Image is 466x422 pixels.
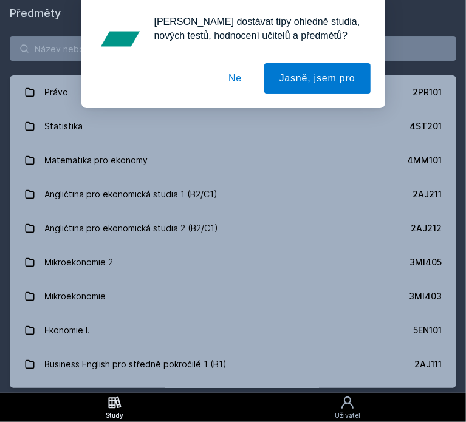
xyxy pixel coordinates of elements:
div: 4MM101 [407,154,442,166]
a: Mikroekonomie 3MI403 [10,279,456,313]
div: 3MI405 [409,256,442,268]
a: Matematika pro ekonomy 4MM101 [10,143,456,177]
img: notification icon [96,15,145,63]
div: [PERSON_NAME] dostávat tipy ohledně studia, nových testů, hodnocení učitelů a předmětů? [145,15,371,43]
div: Mikroekonomie 2 [45,250,114,274]
a: Statistika 4ST201 [10,109,456,143]
div: Mikroekonomie [45,284,106,308]
a: Uživatel [229,393,466,422]
div: Angličtina pro ekonomická studia 1 (B2/C1) [45,182,218,206]
div: Matematika pro ekonomy [45,148,148,172]
div: 2AJ212 [411,222,442,234]
div: Mikroekonomie I [45,386,111,410]
a: Ekonomie I. 5EN101 [10,313,456,347]
button: Jasně, jsem pro [264,63,371,94]
div: Business English pro středně pokročilé 1 (B1) [45,352,227,376]
div: 3MI403 [409,290,442,302]
button: Ne [213,63,257,94]
div: Study [106,411,123,420]
div: Statistika [45,114,83,138]
div: 4ST201 [409,120,442,132]
a: Angličtina pro ekonomická studia 2 (B2/C1) 2AJ212 [10,211,456,245]
a: Mikroekonomie 2 3MI405 [10,245,456,279]
div: 2AJ111 [414,358,442,370]
div: Ekonomie I. [45,318,91,342]
div: Uživatel [335,411,360,420]
div: Angličtina pro ekonomická studia 2 (B2/C1) [45,216,219,240]
a: Business English pro středně pokročilé 1 (B1) 2AJ111 [10,347,456,381]
a: Mikroekonomie I 3MI102 [10,381,456,415]
div: 2AJ211 [413,188,442,200]
a: Angličtina pro ekonomická studia 1 (B2/C1) 2AJ211 [10,177,456,211]
div: 5EN101 [413,324,442,336]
